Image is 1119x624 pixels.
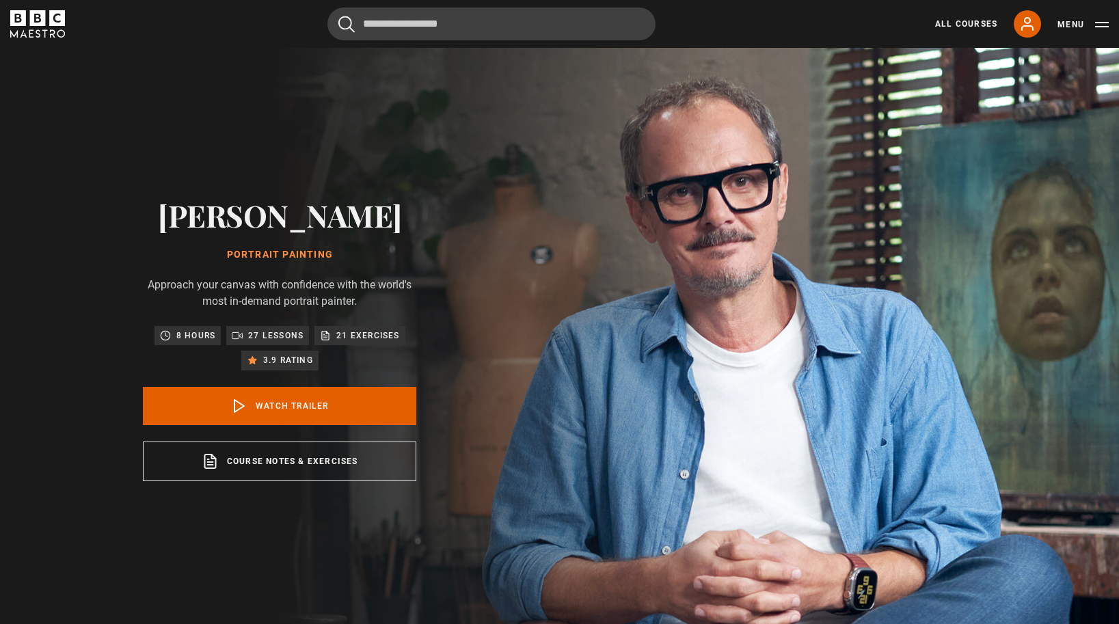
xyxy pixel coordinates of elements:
[336,329,399,342] p: 21 exercises
[248,329,304,342] p: 27 lessons
[143,198,416,232] h2: [PERSON_NAME]
[10,10,65,38] svg: BBC Maestro
[143,249,416,260] h1: Portrait Painting
[327,8,656,40] input: Search
[935,18,997,30] a: All Courses
[1057,18,1109,31] button: Toggle navigation
[176,329,215,342] p: 8 hours
[143,277,416,310] p: Approach your canvas with confidence with the world's most in-demand portrait painter.
[263,353,313,367] p: 3.9 rating
[338,16,355,33] button: Submit the search query
[143,387,416,425] a: Watch Trailer
[143,442,416,481] a: Course notes & exercises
